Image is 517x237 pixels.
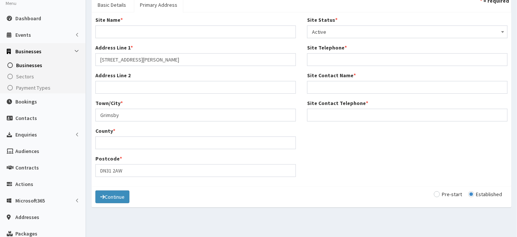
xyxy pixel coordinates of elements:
[15,31,31,38] span: Events
[307,44,347,51] label: Site Telephone
[15,48,42,55] span: Businesses
[95,44,133,51] label: Address Line 1
[2,71,86,82] a: Sectors
[95,127,115,135] label: County
[95,99,123,107] label: Town/City
[15,98,37,105] span: Bookings
[307,25,508,38] span: Active
[468,192,502,197] label: Established
[307,16,337,24] label: Site Status
[15,197,45,204] span: Microsoft365
[16,62,42,69] span: Businesses
[15,15,41,22] span: Dashboard
[16,84,51,91] span: Payment Types
[312,27,503,37] span: Active
[15,131,37,138] span: Enquiries
[15,148,39,154] span: Audiences
[307,72,356,79] label: Site Contact Name
[95,16,123,24] label: Site Name
[95,72,131,79] label: Address Line 2
[95,190,129,203] button: Continue
[95,155,122,162] label: Postcode
[15,230,37,237] span: Packages
[2,82,86,93] a: Payment Types
[307,99,368,107] label: Site Contact Telephone
[15,181,33,187] span: Actions
[434,192,462,197] label: Pre-start
[15,214,39,220] span: Addresses
[15,115,37,121] span: Contacts
[16,73,34,80] span: Sectors
[15,164,39,171] span: Contracts
[2,60,86,71] a: Businesses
